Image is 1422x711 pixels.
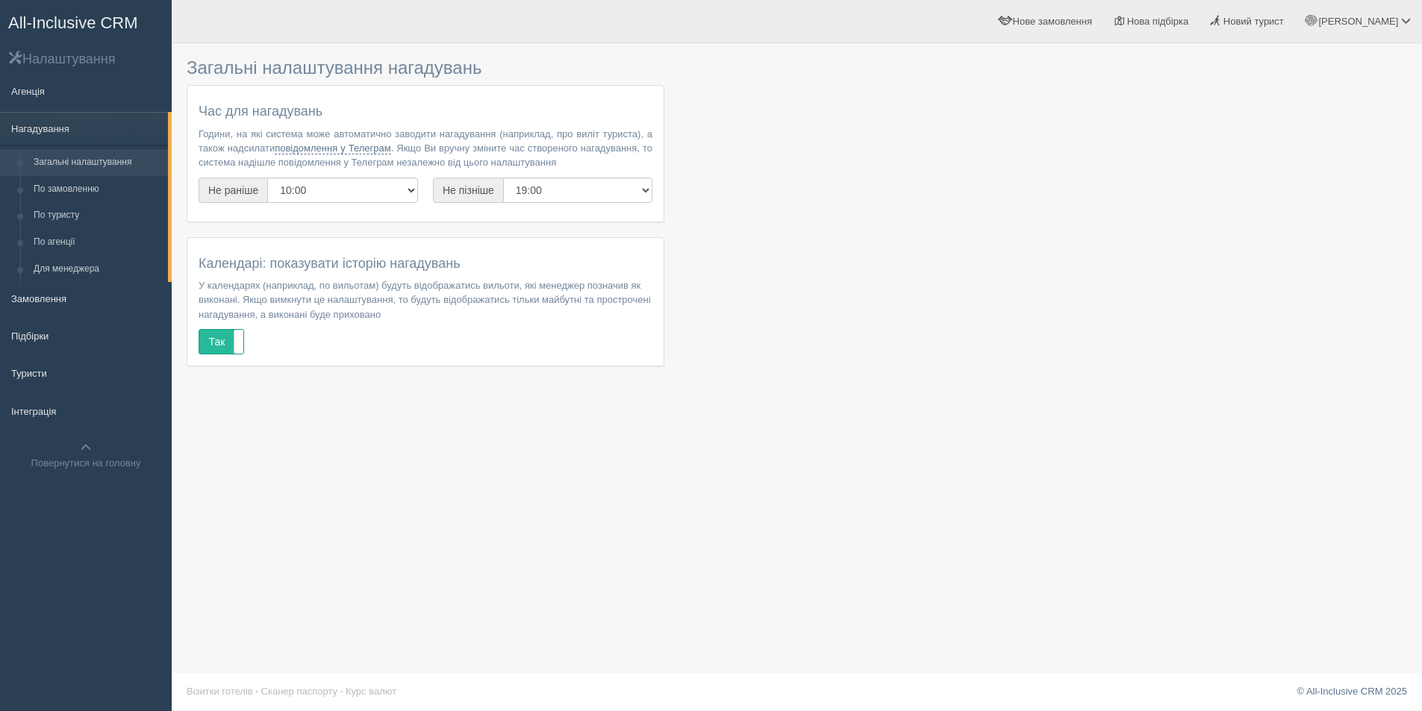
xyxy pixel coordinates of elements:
[27,176,168,203] a: По замовленню
[199,330,243,354] label: Так
[346,686,396,697] a: Курс валют
[1297,686,1407,697] a: © All-Inclusive CRM 2025
[187,686,253,697] a: Візитки готелів
[433,178,503,203] span: Не пізніше
[187,58,664,78] h3: Загальні налаштування нагадувань
[261,686,337,697] a: Сканер паспорту
[1,1,171,42] a: All-Inclusive CRM
[1127,16,1189,27] span: Нова підбірка
[27,149,168,176] a: Загальні налаштування
[27,229,168,256] a: По агенції
[275,142,391,154] a: повідомлення у Телеграм
[255,686,258,697] span: ·
[27,256,168,283] a: Для менеджера
[199,127,652,169] p: Години, на які система може автоматично заводити нагадування (наприклад, про виліт туриста), а та...
[1223,16,1284,27] span: Новий турист
[199,257,652,272] h4: Календарі: показувати історію нагадувань
[199,104,652,119] h4: Час для нагадувань
[1318,16,1398,27] span: [PERSON_NAME]
[199,178,267,203] span: Не раніше
[1013,16,1092,27] span: Нове замовлення
[199,278,652,321] p: У календарях (наприклад, по вильотам) будуть відображатись вильоти, які менеджер позначив як вико...
[8,13,138,32] span: All-Inclusive CRM
[340,686,343,697] span: ·
[27,202,168,229] a: По туристу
